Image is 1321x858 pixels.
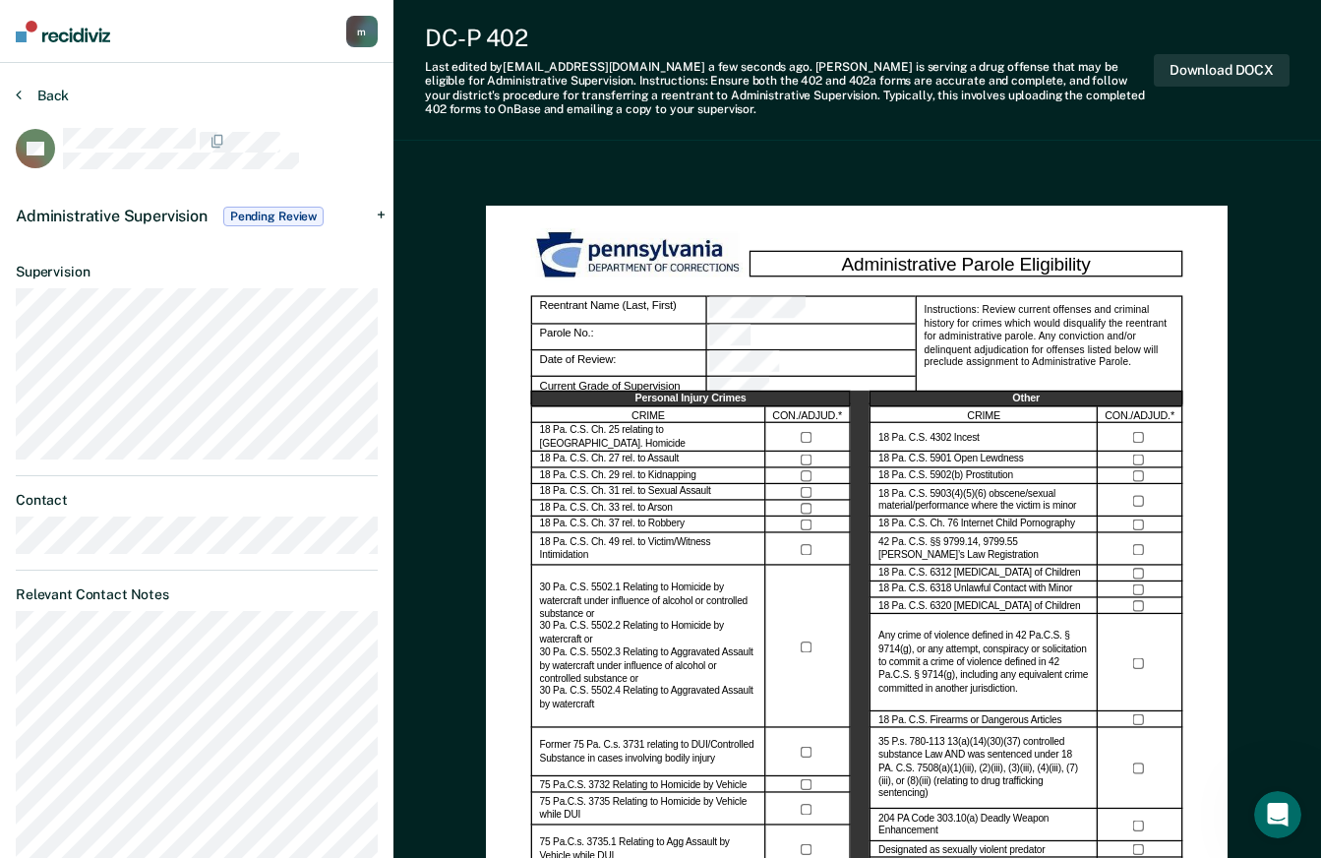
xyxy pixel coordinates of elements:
[878,519,1075,531] label: 18 Pa. C.S. Ch. 76 Internet Child Pornography
[16,87,69,104] button: Back
[707,325,916,351] div: Parole No.:
[531,392,851,408] div: Personal Injury Crimes
[878,454,1023,466] label: 18 Pa. C.S. 5901 Open Lewdness
[531,407,766,424] div: CRIME
[750,251,1182,277] div: Administrative Parole Eligibility
[531,296,707,324] div: Reentrant Name (Last, First)
[540,536,757,562] label: 18 Pa. C.S. Ch. 49 rel. to Victim/Witness Intimidation
[531,351,707,378] div: Date of Review:
[878,568,1080,581] label: 18 Pa. C.S. 6312 [MEDICAL_DATA] of Children
[540,778,748,791] label: 75 Pa.C.S. 3732 Relating to Homicide by Vehicle
[16,586,378,603] dt: Relevant Contact Notes
[540,797,757,823] label: 75 Pa.C.S. 3735 Relating to Homicide by Vehicle while DUI
[531,228,750,283] img: PDOC Logo
[425,60,1154,117] div: Last edited by [EMAIL_ADDRESS][DOMAIN_NAME] . [PERSON_NAME] is serving a drug offense that may be...
[1098,407,1182,424] div: CON./ADJUD.*
[878,713,1061,726] label: 18 Pa. C.S. Firearms or Dangerous Articles
[16,207,208,225] span: Administrative Supervision
[16,21,110,42] img: Recidiviz
[540,470,696,483] label: 18 Pa. C.S. Ch. 29 rel. to Kidnapping
[708,60,810,74] span: a few seconds ago
[878,843,1045,856] label: Designated as sexually violent predator
[707,351,916,378] div: Date of Review:
[878,631,1089,696] label: Any crime of violence defined in 42 Pa.C.S. § 9714(g), or any attempt, conspiracy or solicitation...
[1254,791,1301,838] iframe: Intercom live chat
[766,407,851,424] div: CON./ADJUD.*
[871,392,1183,408] div: Other
[916,296,1183,404] div: Instructions: Review current offenses and criminal history for crimes which would disqualify the ...
[871,407,1099,424] div: CRIME
[878,813,1089,838] label: 204 PA Code 303.10(a) Deadly Weapon Enhancement
[223,207,324,226] span: Pending Review
[540,486,711,499] label: 18 Pa. C.S. Ch. 31 rel. to Sexual Assault
[878,432,980,445] label: 18 Pa. C.S. 4302 Incest
[540,503,673,516] label: 18 Pa. C.S. Ch. 33 rel. to Arson
[540,519,685,531] label: 18 Pa. C.S. Ch. 37 rel. to Robbery
[878,600,1080,613] label: 18 Pa. C.S. 6320 [MEDICAL_DATA] of Children
[531,325,707,351] div: Parole No.:
[878,536,1089,562] label: 42 Pa. C.S. §§ 9799.14, 9799.55 [PERSON_NAME]’s Law Registration
[878,583,1072,596] label: 18 Pa. C.S. 6318 Unlawful Contact with Minor
[16,492,378,509] dt: Contact
[16,264,378,280] dt: Supervision
[878,737,1089,802] label: 35 P.s. 780-113 13(a)(14)(30)(37) controlled substance Law AND was sentenced under 18 PA. C.S. 75...
[878,488,1089,514] label: 18 Pa. C.S. 5903(4)(5)(6) obscene/sexual material/performance where the victim is minor
[346,16,378,47] button: m
[1154,54,1290,87] button: Download DOCX
[707,296,916,324] div: Reentrant Name (Last, First)
[540,425,757,451] label: 18 Pa. C.S. Ch. 25 relating to [GEOGRAPHIC_DATA]. Homicide
[878,470,1013,483] label: 18 Pa. C.S. 5902(b) Prostitution
[425,24,1154,52] div: DC-P 402
[540,740,757,766] label: Former 75 Pa. C.s. 3731 relating to DUI/Controlled Substance in cases involving bodily injury
[707,378,916,404] div: Current Grade of Supervision
[540,454,680,466] label: 18 Pa. C.S. Ch. 27 rel. to Assault
[531,378,707,404] div: Current Grade of Supervision
[540,582,757,712] label: 30 Pa. C.S. 5502.1 Relating to Homicide by watercraft under influence of alcohol or controlled su...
